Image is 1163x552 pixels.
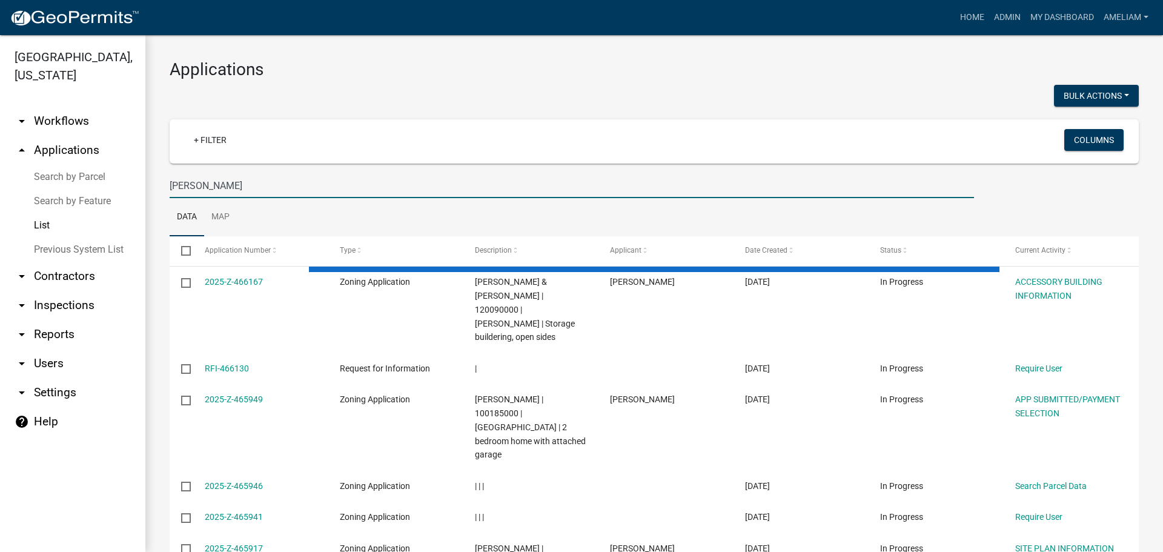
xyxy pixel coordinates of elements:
span: Description [475,246,512,254]
a: Data [170,198,204,237]
button: Bulk Actions [1054,85,1139,107]
span: Applicant [610,246,641,254]
span: | | | [475,481,484,491]
span: Nathan Rask [610,277,675,287]
span: Request for Information [340,364,430,373]
a: RFI-466130 [205,364,249,373]
a: 2025-Z-466167 [205,277,263,287]
input: Search for applications [170,173,974,198]
datatable-header-cell: Select [170,236,193,265]
span: Application Number [205,246,271,254]
span: Status [880,246,901,254]
a: ACCESSORY BUILDING INFORMATION [1015,277,1102,301]
i: help [15,414,29,429]
a: My Dashboard [1025,6,1099,29]
span: Date Created [745,246,787,254]
a: 2025-Z-465946 [205,481,263,491]
a: + Filter [184,129,236,151]
span: Zoning Application [340,481,410,491]
button: Columns [1064,129,1124,151]
a: 2025-Z-465941 [205,512,263,522]
datatable-header-cell: Description [463,236,598,265]
span: In Progress [880,394,923,404]
a: Map [204,198,237,237]
a: AmeliaM [1099,6,1153,29]
span: 08/19/2025 [745,512,770,522]
span: In Progress [880,512,923,522]
a: Home [955,6,989,29]
span: | [475,364,477,373]
datatable-header-cell: Applicant [598,236,734,265]
span: Current Activity [1015,246,1065,254]
datatable-header-cell: Date Created [734,236,869,265]
span: 08/19/2025 [745,394,770,404]
span: 08/19/2025 [745,481,770,491]
a: Search Parcel Data [1015,481,1087,491]
datatable-header-cell: Current Activity [1004,236,1139,265]
span: In Progress [880,277,923,287]
span: mark davidson [610,394,675,404]
a: APP SUBMITTED/PAYMENT SELECTION [1015,394,1120,418]
i: arrow_drop_up [15,143,29,158]
a: Require User [1015,512,1062,522]
datatable-header-cell: Type [328,236,463,265]
span: DAVIDSON,MARK | 100185000 | Houston | 2 bedroom home with attached garage [475,394,586,459]
span: 08/19/2025 [745,364,770,373]
datatable-header-cell: Status [869,236,1004,265]
h3: Applications [170,59,1139,80]
span: In Progress [880,364,923,373]
datatable-header-cell: Application Number [193,236,328,265]
span: Type [340,246,356,254]
a: Require User [1015,364,1062,373]
span: | | | [475,512,484,522]
i: arrow_drop_down [15,385,29,400]
i: arrow_drop_down [15,114,29,128]
span: Zoning Application [340,277,410,287]
span: RASK,NATHAN W & ERICA J | 120090000 | Sheldon | Storage buildering, open sides [475,277,575,342]
a: Admin [989,6,1025,29]
span: 08/19/2025 [745,277,770,287]
i: arrow_drop_down [15,327,29,342]
span: Zoning Application [340,512,410,522]
i: arrow_drop_down [15,356,29,371]
a: 2025-Z-465949 [205,394,263,404]
i: arrow_drop_down [15,269,29,284]
i: arrow_drop_down [15,298,29,313]
span: In Progress [880,481,923,491]
span: Zoning Application [340,394,410,404]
